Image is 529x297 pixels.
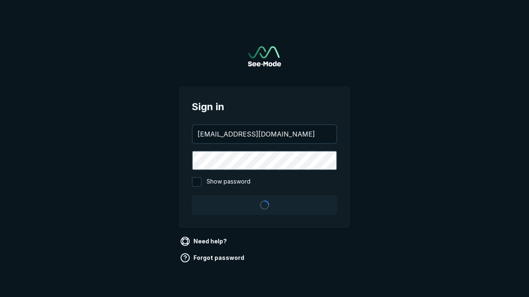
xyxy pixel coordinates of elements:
img: See-Mode Logo [248,46,281,66]
span: Show password [207,177,250,187]
a: Go to sign in [248,46,281,66]
a: Need help? [179,235,230,248]
a: Forgot password [179,251,248,264]
input: your@email.com [193,125,336,143]
span: Sign in [192,99,337,114]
